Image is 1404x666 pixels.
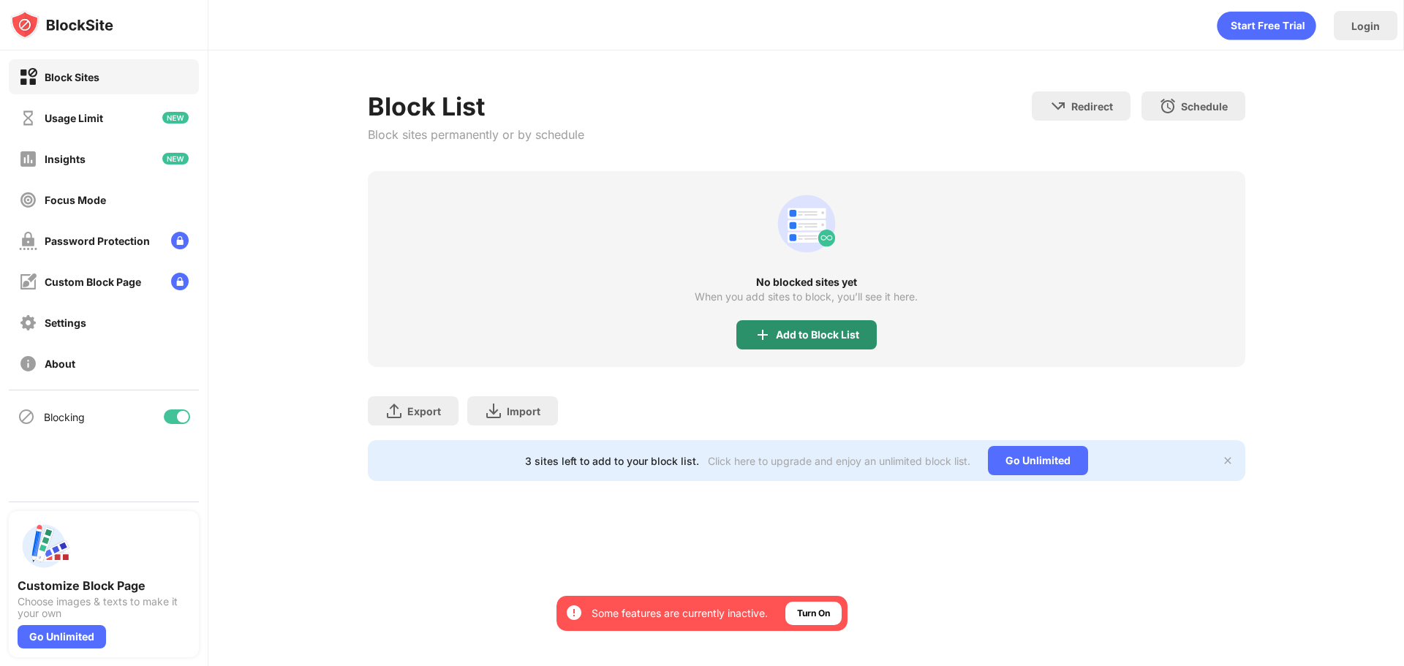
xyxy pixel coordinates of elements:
[19,314,37,332] img: settings-off.svg
[18,578,190,593] div: Customize Block Page
[45,194,106,206] div: Focus Mode
[368,91,584,121] div: Block List
[525,455,699,467] div: 3 sites left to add to your block list.
[45,112,103,124] div: Usage Limit
[407,405,441,417] div: Export
[171,232,189,249] img: lock-menu.svg
[19,68,37,86] img: block-on.svg
[18,625,106,648] div: Go Unlimited
[45,71,99,83] div: Block Sites
[507,405,540,417] div: Import
[368,127,584,142] div: Block sites permanently or by schedule
[1222,455,1234,466] img: x-button.svg
[19,150,37,168] img: insights-off.svg
[19,191,37,209] img: focus-off.svg
[1351,20,1380,32] div: Login
[44,411,85,423] div: Blocking
[45,276,141,288] div: Custom Block Page
[45,317,86,329] div: Settings
[18,408,35,425] img: blocking-icon.svg
[10,10,113,39] img: logo-blocksite.svg
[45,357,75,370] div: About
[708,455,970,467] div: Click here to upgrade and enjoy an unlimited block list.
[988,446,1088,475] div: Go Unlimited
[19,232,37,250] img: password-protection-off.svg
[592,606,768,621] div: Some features are currently inactive.
[45,153,86,165] div: Insights
[171,273,189,290] img: lock-menu.svg
[18,520,70,572] img: push-custom-page.svg
[45,235,150,247] div: Password Protection
[771,189,842,259] div: animation
[19,109,37,127] img: time-usage-off.svg
[368,276,1245,288] div: No blocked sites yet
[162,153,189,164] img: new-icon.svg
[1217,11,1316,40] div: animation
[776,329,859,341] div: Add to Block List
[19,355,37,373] img: about-off.svg
[1071,100,1113,113] div: Redirect
[797,606,830,621] div: Turn On
[565,604,583,621] img: error-circle-white.svg
[18,596,190,619] div: Choose images & texts to make it your own
[19,273,37,291] img: customize-block-page-off.svg
[695,291,918,303] div: When you add sites to block, you’ll see it here.
[1181,100,1228,113] div: Schedule
[162,112,189,124] img: new-icon.svg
